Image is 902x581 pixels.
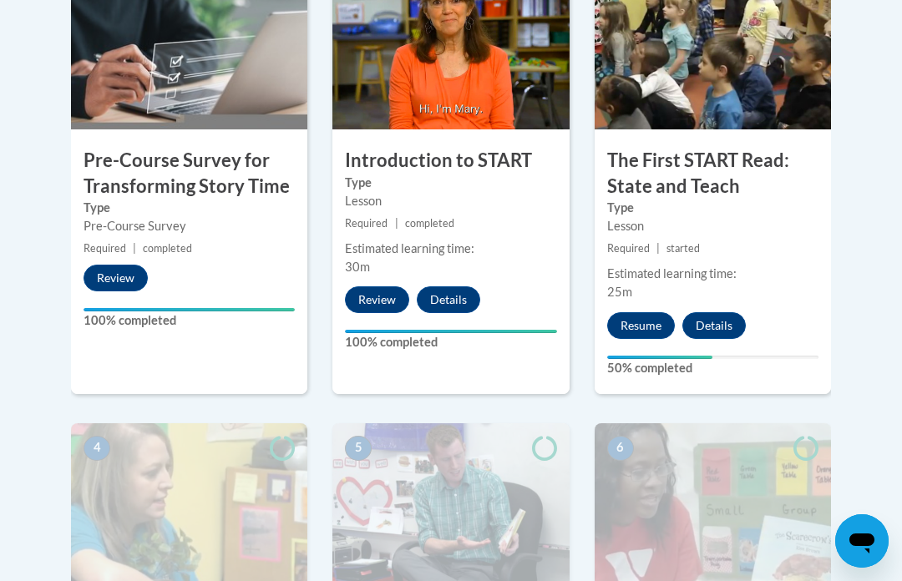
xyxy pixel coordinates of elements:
[607,242,650,255] span: Required
[84,199,295,217] label: Type
[84,436,110,461] span: 4
[84,242,126,255] span: Required
[345,192,556,210] div: Lesson
[84,217,295,235] div: Pre-Course Survey
[405,217,454,230] span: completed
[133,242,136,255] span: |
[607,217,818,235] div: Lesson
[595,148,831,200] h3: The First START Read: State and Teach
[332,148,569,174] h3: Introduction to START
[345,260,370,274] span: 30m
[607,356,713,359] div: Your progress
[607,359,818,377] label: 50% completed
[345,240,556,258] div: Estimated learning time:
[607,285,632,299] span: 25m
[345,330,556,333] div: Your progress
[835,514,889,568] iframe: Button to launch messaging window
[143,242,192,255] span: completed
[345,174,556,192] label: Type
[84,308,295,311] div: Your progress
[607,199,818,217] label: Type
[84,311,295,330] label: 100% completed
[607,436,634,461] span: 6
[345,217,388,230] span: Required
[666,242,700,255] span: started
[417,286,480,313] button: Details
[607,265,818,283] div: Estimated learning time:
[395,217,398,230] span: |
[345,333,556,351] label: 100% completed
[84,265,148,291] button: Review
[656,242,660,255] span: |
[345,286,409,313] button: Review
[607,312,675,339] button: Resume
[682,312,746,339] button: Details
[71,148,307,200] h3: Pre-Course Survey for Transforming Story Time
[345,436,372,461] span: 5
